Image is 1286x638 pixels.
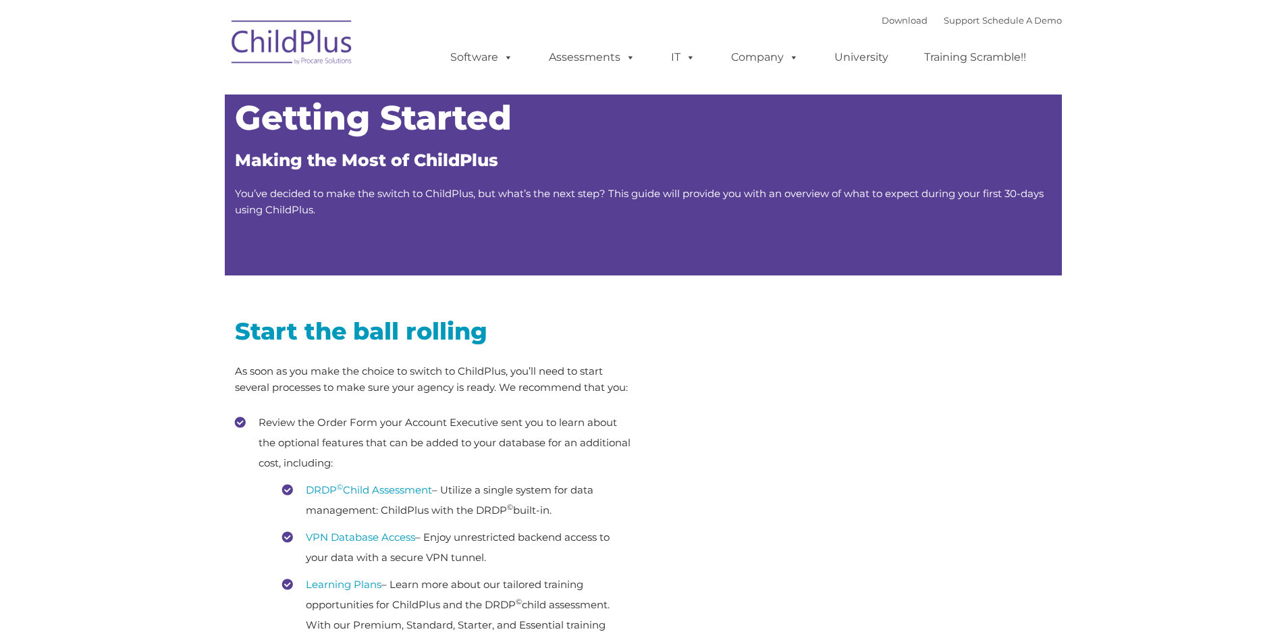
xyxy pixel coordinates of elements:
a: Download [882,15,928,26]
span: You’ve decided to make the switch to ChildPlus, but what’s the next step? This guide will provide... [235,187,1044,216]
font: | [882,15,1062,26]
h2: Start the ball rolling [235,316,633,346]
sup: © [516,597,522,606]
a: Assessments [535,44,649,71]
a: VPN Database Access [306,531,415,543]
span: Making the Most of ChildPlus [235,150,498,170]
a: Training Scramble!! [911,44,1040,71]
a: University [821,44,902,71]
span: Getting Started [235,97,512,138]
sup: © [337,482,343,491]
li: – Utilize a single system for data management: ChildPlus with the DRDP built-in. [282,480,633,521]
a: Learning Plans [306,578,381,591]
li: – Enjoy unrestricted backend access to your data with a secure VPN tunnel. [282,527,633,568]
a: Schedule A Demo [982,15,1062,26]
a: Company [718,44,812,71]
p: As soon as you make the choice to switch to ChildPlus, you’ll need to start several processes to ... [235,363,633,396]
a: Software [437,44,527,71]
a: IT [658,44,709,71]
a: Support [944,15,980,26]
sup: © [507,502,513,512]
a: DRDP©Child Assessment [306,483,432,496]
img: ChildPlus by Procare Solutions [225,11,360,78]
